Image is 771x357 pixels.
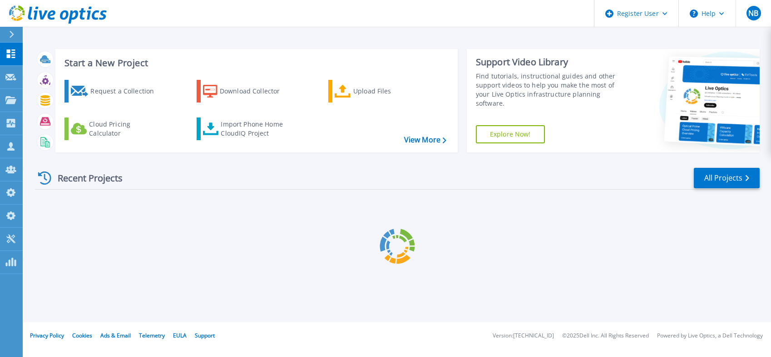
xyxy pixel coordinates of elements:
[657,333,763,339] li: Powered by Live Optics, a Dell Technology
[195,332,215,339] a: Support
[100,332,131,339] a: Ads & Email
[30,332,64,339] a: Privacy Policy
[35,167,135,189] div: Recent Projects
[353,82,426,100] div: Upload Files
[72,332,92,339] a: Cookies
[64,58,446,68] h3: Start a New Project
[328,80,430,103] a: Upload Files
[562,333,649,339] li: © 2025 Dell Inc. All Rights Reserved
[89,120,162,138] div: Cloud Pricing Calculator
[476,125,545,143] a: Explore Now!
[197,80,298,103] a: Download Collector
[476,56,624,68] div: Support Video Library
[90,82,163,100] div: Request a Collection
[139,332,165,339] a: Telemetry
[493,333,554,339] li: Version: [TECHNICAL_ID]
[173,332,187,339] a: EULA
[694,168,760,188] a: All Projects
[220,82,292,100] div: Download Collector
[476,72,624,108] div: Find tutorials, instructional guides and other support videos to help you make the most of your L...
[64,117,166,140] a: Cloud Pricing Calculator
[221,120,292,138] div: Import Phone Home CloudIQ Project
[64,80,166,103] a: Request a Collection
[404,136,446,144] a: View More
[748,10,758,17] span: NB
